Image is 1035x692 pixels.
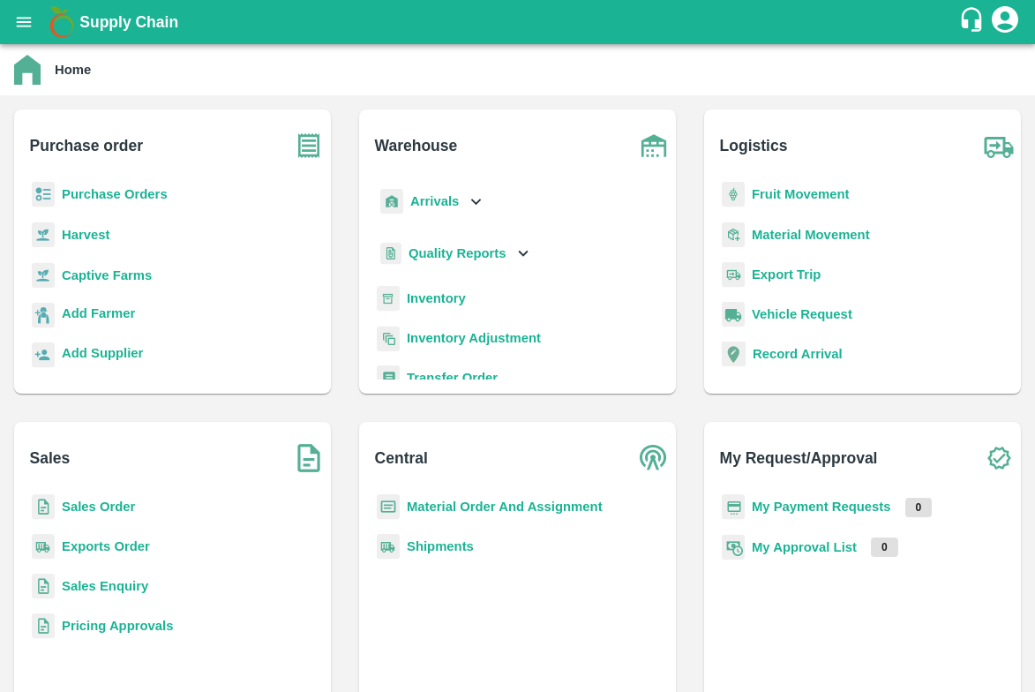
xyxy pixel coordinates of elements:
a: Export Trip [752,267,821,282]
img: qualityReport [380,243,401,265]
a: Exports Order [62,539,150,553]
a: Fruit Movement [752,187,850,201]
a: Captive Farms [62,268,152,282]
b: Supply Chain [79,13,178,31]
img: centralMaterial [377,494,400,520]
div: customer-support [958,6,989,38]
img: approval [722,534,745,560]
img: recordArrival [722,342,746,366]
b: Quality Reports [409,246,506,260]
a: Inventory [407,291,466,305]
a: Vehicle Request [752,307,852,321]
img: shipments [32,534,55,560]
img: inventory [377,326,400,351]
img: harvest [32,222,55,248]
img: sales [32,494,55,520]
a: Record Arrival [753,347,843,361]
img: logo [44,4,79,40]
b: Home [55,63,91,77]
img: purchase [287,124,331,168]
a: My Payment Requests [752,500,891,514]
img: supplier [32,342,55,368]
img: soSales [287,436,331,480]
a: Add Supplier [62,343,143,367]
a: Harvest [62,228,109,242]
img: material [722,222,745,248]
b: Add Farmer [62,306,135,320]
b: Purchase order [30,133,143,158]
a: Sales Enquiry [62,579,148,593]
p: 0 [905,498,933,517]
a: Inventory Adjustment [407,331,541,345]
img: central [632,436,676,480]
img: reciept [32,182,55,207]
img: truck [977,124,1021,168]
b: Arrivals [410,194,459,208]
a: Material Movement [752,228,870,242]
img: vehicle [722,302,745,327]
b: Warehouse [375,133,458,158]
img: whArrival [380,189,403,214]
a: Add Farmer [62,304,135,327]
img: sales [32,574,55,599]
img: whTransfer [377,365,400,391]
img: farmer [32,303,55,328]
b: Sales [30,446,71,470]
img: whInventory [377,286,400,312]
button: open drawer [4,2,44,42]
b: Logistics [720,133,788,158]
img: delivery [722,262,745,288]
a: Shipments [407,539,474,553]
div: account of current user [989,4,1021,41]
img: sales [32,613,55,639]
a: Transfer Order [407,371,498,385]
a: Material Order And Assignment [407,500,603,514]
div: Quality Reports [377,236,533,272]
img: harvest [32,262,55,289]
p: 0 [871,538,898,557]
div: Arrivals [377,182,486,222]
a: My Approval List [752,540,857,554]
b: Central [375,446,428,470]
a: Sales Order [62,500,135,514]
img: shipments [377,534,400,560]
a: Pricing Approvals [62,619,173,633]
b: My Request/Approval [720,446,878,470]
a: Supply Chain [79,10,958,34]
img: home [14,55,41,85]
a: Purchase Orders [62,187,168,201]
img: check [977,436,1021,480]
img: fruit [722,182,745,207]
img: warehouse [632,124,676,168]
b: Add Supplier [62,346,143,360]
img: payment [722,494,745,520]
